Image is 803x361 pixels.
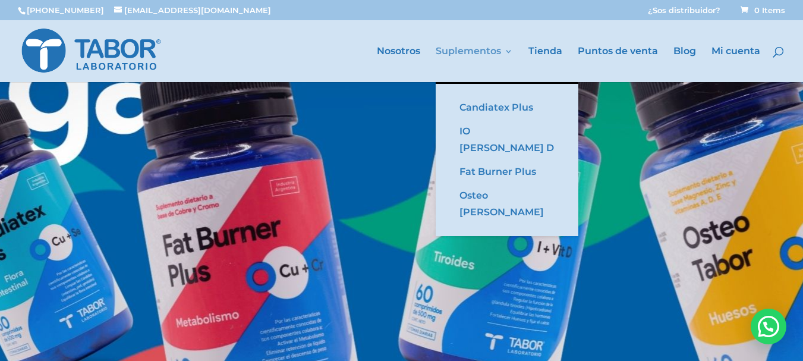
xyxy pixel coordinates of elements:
[377,47,420,82] a: Nosotros
[711,47,760,82] a: Mi cuenta
[448,96,566,120] a: Candiatex Plus
[738,5,785,15] a: 0 Items
[20,26,162,76] img: Laboratorio Tabor
[436,47,513,82] a: Suplementos
[114,5,271,15] a: [EMAIL_ADDRESS][DOMAIN_NAME]
[578,47,658,82] a: Puntos de venta
[448,184,566,224] a: Osteo [PERSON_NAME]
[448,160,566,184] a: Fat Burner Plus
[448,120,566,160] a: IO [PERSON_NAME] D
[751,309,786,344] div: Hola! Cómo puedo ayudarte? WhatsApp contact
[528,47,562,82] a: Tienda
[673,47,696,82] a: Blog
[648,7,720,20] a: ¿Sos distribuidor?
[741,5,785,15] span: 0 Items
[27,5,104,15] a: [PHONE_NUMBER]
